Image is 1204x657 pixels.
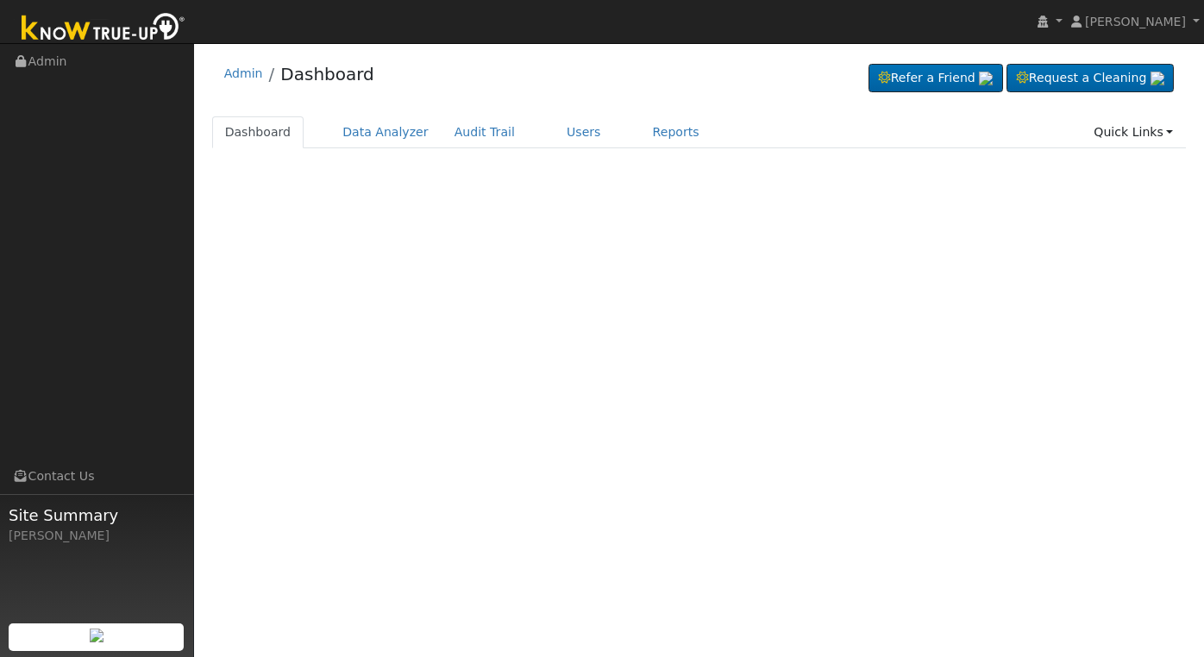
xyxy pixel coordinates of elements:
img: retrieve [979,72,993,85]
a: Refer a Friend [869,64,1003,93]
span: Site Summary [9,504,185,527]
img: Know True-Up [13,9,194,48]
a: Dashboard [212,116,304,148]
a: Audit Trail [442,116,528,148]
a: Reports [640,116,712,148]
div: [PERSON_NAME] [9,527,185,545]
img: retrieve [1151,72,1164,85]
span: [PERSON_NAME] [1085,15,1186,28]
a: Users [554,116,614,148]
img: retrieve [90,629,103,642]
a: Request a Cleaning [1006,64,1174,93]
a: Admin [224,66,263,80]
a: Data Analyzer [329,116,442,148]
a: Quick Links [1081,116,1186,148]
a: Dashboard [280,64,374,84]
